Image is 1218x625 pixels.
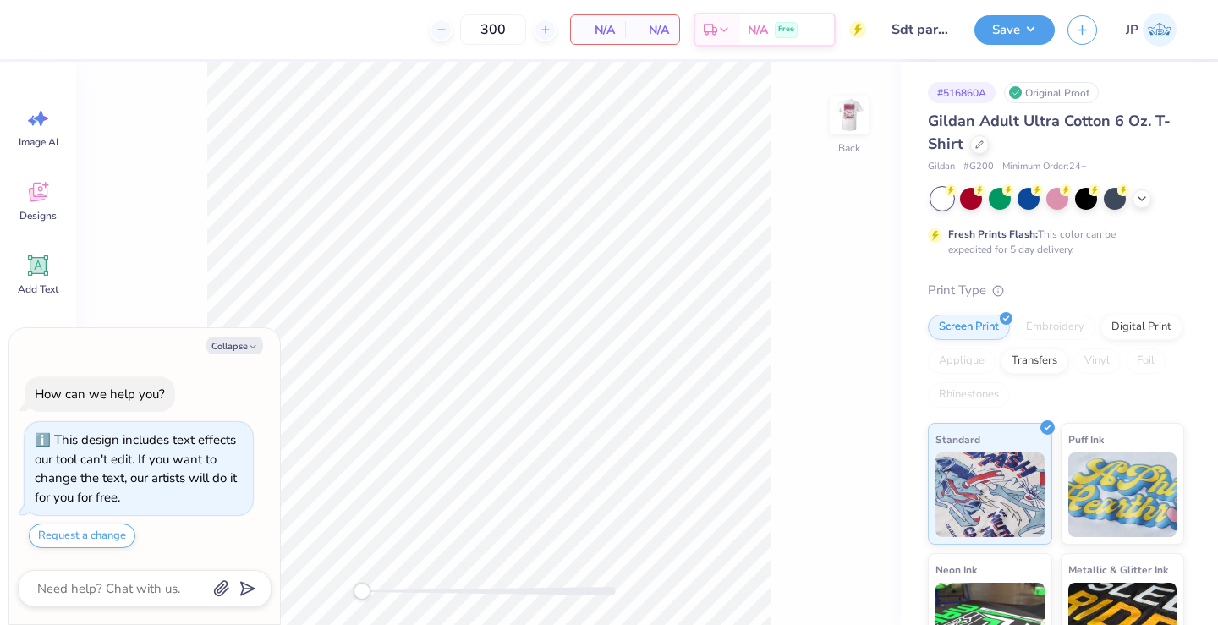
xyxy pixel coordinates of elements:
[35,431,237,506] div: This design includes text effects our tool can't edit. If you want to change the text, our artist...
[581,21,615,39] span: N/A
[29,524,135,548] button: Request a change
[838,140,860,156] div: Back
[1073,348,1121,374] div: Vinyl
[1126,20,1138,40] span: JP
[635,21,669,39] span: N/A
[879,13,962,47] input: Untitled Design
[928,160,955,174] span: Gildan
[928,82,996,103] div: # 516860A
[935,430,980,448] span: Standard
[928,348,996,374] div: Applique
[1126,348,1166,374] div: Foil
[948,228,1038,241] strong: Fresh Prints Flash:
[354,583,370,600] div: Accessibility label
[1068,452,1177,537] img: Puff Ink
[928,111,1171,154] span: Gildan Adult Ultra Cotton 6 Oz. T-Shirt
[1015,315,1095,340] div: Embroidery
[928,281,1184,300] div: Print Type
[778,24,794,36] span: Free
[1100,315,1182,340] div: Digital Print
[974,15,1055,45] button: Save
[948,227,1156,257] div: This color can be expedited for 5 day delivery.
[1118,13,1184,47] a: JP
[460,14,526,45] input: – –
[19,209,57,222] span: Designs
[1143,13,1177,47] img: Jade Paneduro
[928,315,1010,340] div: Screen Print
[935,561,977,578] span: Neon Ink
[1004,82,1099,103] div: Original Proof
[1068,430,1104,448] span: Puff Ink
[935,452,1045,537] img: Standard
[963,160,994,174] span: # G200
[19,135,58,149] span: Image AI
[928,382,1010,408] div: Rhinestones
[832,98,866,132] img: Back
[1068,561,1168,578] span: Metallic & Glitter Ink
[1001,348,1068,374] div: Transfers
[35,386,165,403] div: How can we help you?
[18,282,58,296] span: Add Text
[206,337,263,354] button: Collapse
[748,21,768,39] span: N/A
[1002,160,1087,174] span: Minimum Order: 24 +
